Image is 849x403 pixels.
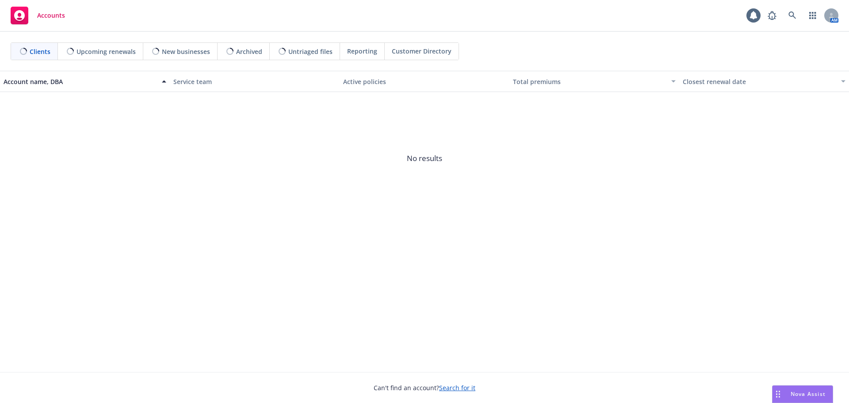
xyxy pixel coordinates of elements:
span: New businesses [162,47,210,56]
button: Closest renewal date [679,71,849,92]
span: Reporting [347,46,377,56]
button: Service team [170,71,340,92]
a: Report a Bug [763,7,781,24]
div: Drag to move [773,386,784,403]
button: Active policies [340,71,509,92]
div: Service team [173,77,336,86]
a: Search for it [439,384,475,392]
div: Active policies [343,77,506,86]
div: Closest renewal date [683,77,836,86]
a: Accounts [7,3,69,28]
div: Account name, DBA [4,77,157,86]
a: Search [784,7,801,24]
div: Total premiums [513,77,666,86]
button: Total premiums [509,71,679,92]
span: Clients [30,47,50,56]
span: Can't find an account? [374,383,475,392]
span: Customer Directory [392,46,451,56]
button: Nova Assist [772,385,833,403]
span: Nova Assist [791,390,826,398]
span: Archived [236,47,262,56]
a: Switch app [804,7,822,24]
span: Untriaged files [288,47,333,56]
span: Accounts [37,12,65,19]
span: Upcoming renewals [76,47,136,56]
